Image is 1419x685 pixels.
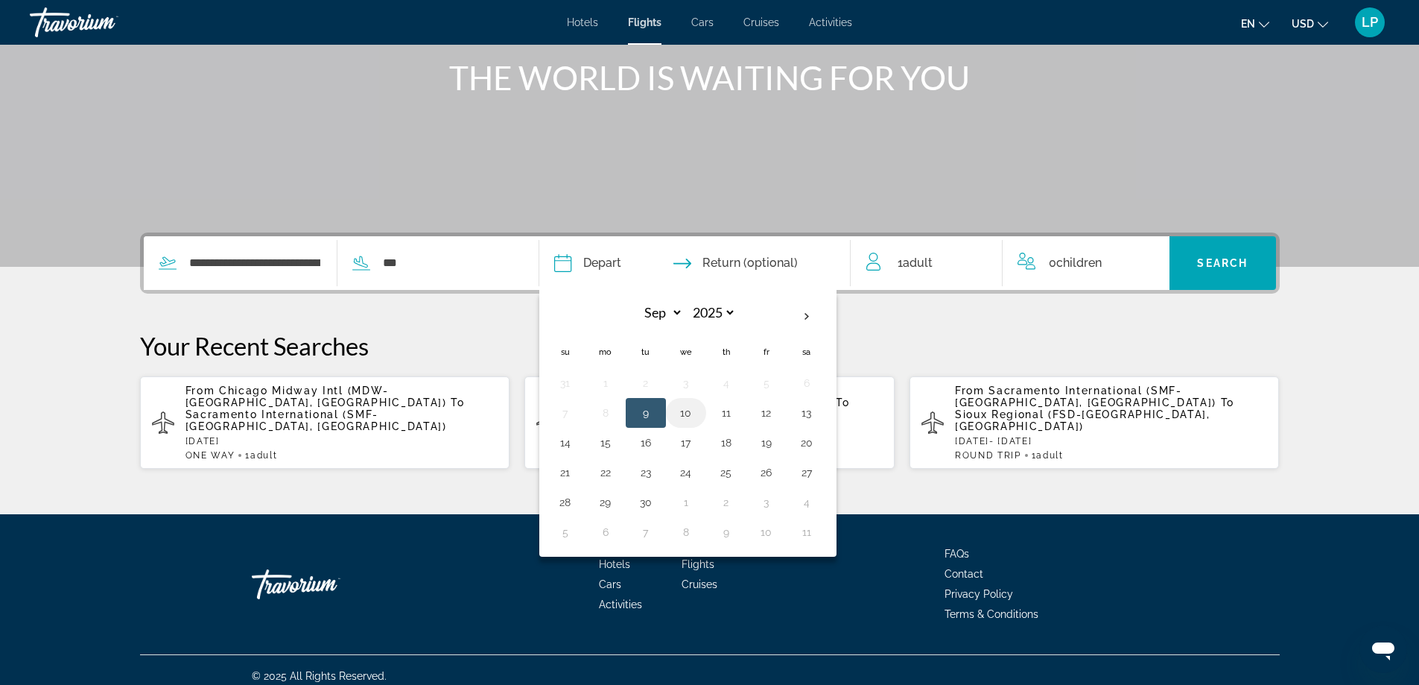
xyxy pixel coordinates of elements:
button: Day 5 [755,373,778,394]
span: Sacramento International (SMF-[GEOGRAPHIC_DATA], [GEOGRAPHIC_DATA]) [955,385,1216,408]
button: Day 11 [795,522,819,543]
button: Day 20 [795,432,819,453]
span: Adult [1036,450,1063,461]
button: Day 10 [674,403,698,423]
h1: THE WORLD IS WAITING FOR YOU [431,58,989,97]
a: Cruises [743,16,779,28]
button: Day 9 [714,522,738,543]
button: Day 15 [594,432,618,453]
button: Day 17 [674,432,698,453]
p: [DATE] [185,436,498,446]
a: Hotels [599,558,630,570]
span: Adult [903,256,933,270]
span: To [1221,397,1234,408]
button: Travelers: 1 adult, 0 children [851,236,1170,290]
span: To [451,397,464,408]
p: [DATE] - [DATE] [955,436,1268,446]
span: Children [1056,256,1102,270]
button: Return date [673,236,798,290]
button: Day 28 [553,492,577,513]
button: Day 4 [795,492,819,513]
button: Day 2 [714,492,738,513]
a: Contact [945,568,983,580]
span: en [1241,18,1255,30]
button: Day 3 [755,492,778,513]
div: Search widget [144,236,1276,290]
span: Sioux Regional (FSD-[GEOGRAPHIC_DATA], [GEOGRAPHIC_DATA]) [955,408,1210,432]
button: Day 16 [634,432,658,453]
button: Day 19 [755,432,778,453]
button: From Sacramento International (SMF-[GEOGRAPHIC_DATA], [GEOGRAPHIC_DATA]) To Sioux Regional (FSD-[... [910,376,1280,470]
button: Day 7 [553,403,577,423]
span: Search [1197,257,1248,269]
button: Day 22 [594,462,618,483]
span: ROUND TRIP [955,450,1021,461]
span: Cars [599,578,621,590]
a: Cruises [682,578,717,590]
span: From [185,385,215,397]
button: Day 25 [714,462,738,483]
span: From [955,385,985,397]
button: From Chicago Midway Intl (MDW-[GEOGRAPHIC_DATA], [GEOGRAPHIC_DATA]) To Sacramento International (... [140,376,510,470]
span: LP [1362,15,1378,30]
button: Day 24 [674,462,698,483]
button: Day 26 [755,462,778,483]
button: Day 6 [594,522,618,543]
button: Day 8 [594,403,618,423]
button: Day 12 [755,403,778,423]
button: Change language [1241,13,1269,34]
button: Day 8 [674,522,698,543]
button: Day 13 [795,403,819,423]
button: Next month [787,300,827,334]
a: Travorium [30,3,179,42]
button: Day 23 [634,462,658,483]
a: Hotels [567,16,598,28]
a: Activities [599,599,642,610]
button: Day 1 [594,373,618,394]
span: USD [1292,18,1314,30]
button: Day 27 [795,462,819,483]
button: Day 9 [634,403,658,423]
span: Sacramento International (SMF-[GEOGRAPHIC_DATA], [GEOGRAPHIC_DATA]) [185,408,447,432]
button: Day 1 [674,492,698,513]
a: Cars [691,16,714,28]
select: Select year [688,300,736,326]
button: Day 10 [755,522,778,543]
a: FAQs [945,548,969,560]
a: Terms & Conditions [945,608,1038,620]
a: Flights [628,16,661,28]
button: Change currency [1292,13,1328,34]
button: Day 18 [714,432,738,453]
button: Day 5 [553,522,577,543]
button: Day 21 [553,462,577,483]
a: Privacy Policy [945,588,1013,600]
button: Depart date [554,236,621,290]
button: Day 7 [634,522,658,543]
button: Day 14 [553,432,577,453]
span: 0 [1049,253,1102,274]
p: Your Recent Searches [140,331,1280,361]
button: Day 31 [553,373,577,394]
a: Activities [809,16,852,28]
span: 1 [898,253,933,274]
button: Day 4 [714,373,738,394]
span: Return (optional) [702,253,798,274]
span: 1 [1032,450,1064,461]
iframe: Button to launch messaging window [1359,625,1407,673]
button: Day 29 [594,492,618,513]
a: Flights [682,558,714,570]
button: Day 2 [634,373,658,394]
a: Travorium [252,562,401,607]
button: Search [1169,236,1276,290]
